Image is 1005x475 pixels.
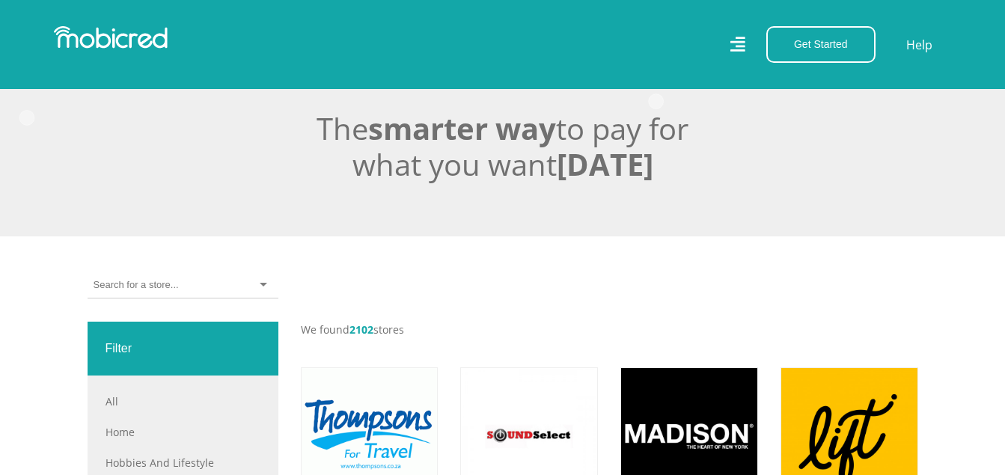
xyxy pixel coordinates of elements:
[88,111,918,183] h2: The to pay for what you want
[301,322,918,337] p: We found stores
[557,144,653,185] span: [DATE]
[349,322,373,337] span: 2102
[88,322,278,376] div: Filter
[94,278,178,292] input: Search for a store...
[766,26,876,63] button: Get Started
[905,35,933,55] a: Help
[106,424,260,440] a: Home
[368,108,556,149] span: smarter way
[106,455,260,471] a: Hobbies and Lifestyle
[54,26,168,49] img: Mobicred
[106,393,260,409] a: All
